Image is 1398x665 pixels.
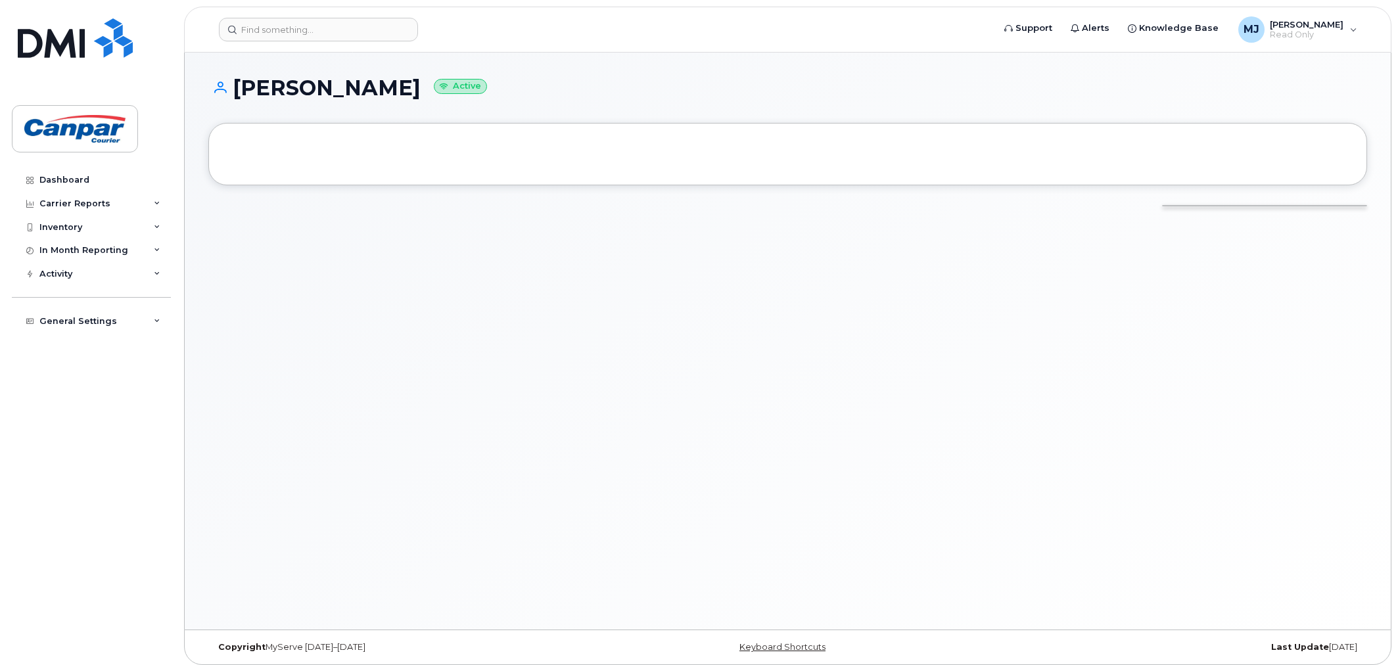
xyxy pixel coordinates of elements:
[208,642,595,653] div: MyServe [DATE]–[DATE]
[218,642,266,652] strong: Copyright
[739,642,826,652] a: Keyboard Shortcuts
[1271,642,1329,652] strong: Last Update
[981,642,1367,653] div: [DATE]
[208,76,1367,99] h1: [PERSON_NAME]
[434,79,487,94] small: Active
